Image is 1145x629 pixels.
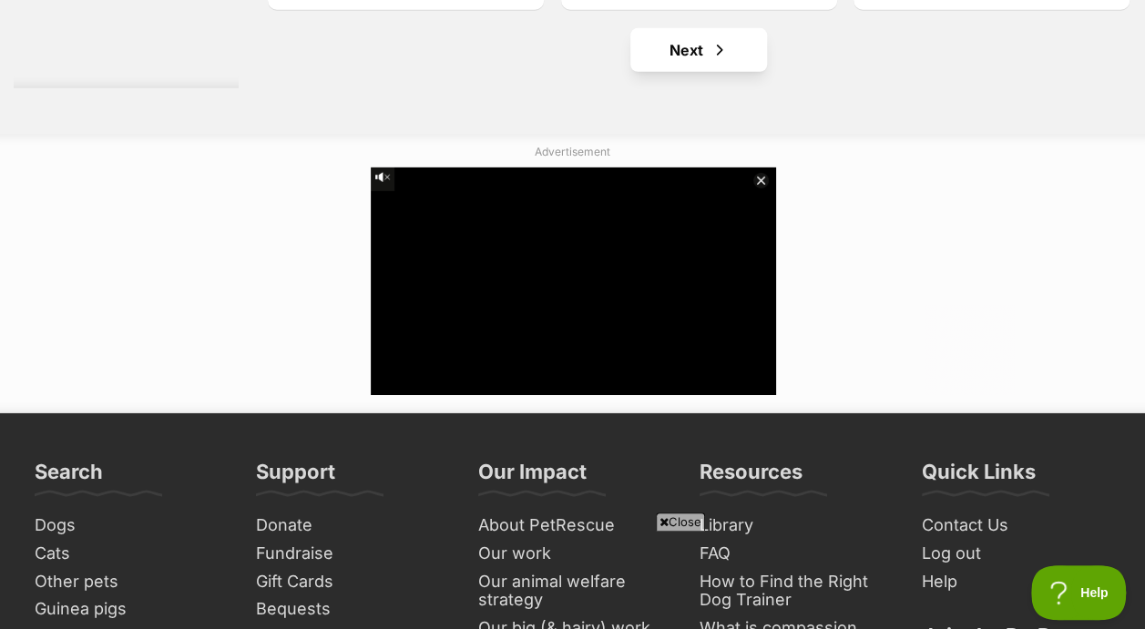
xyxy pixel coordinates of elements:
[656,512,705,531] span: Close
[131,167,1015,395] iframe: Advertisement
[471,512,674,540] a: About PetRescue
[700,459,803,495] h3: Resources
[241,538,905,620] iframe: Advertisement
[256,459,335,495] h3: Support
[27,595,230,624] a: Guinea pigs
[915,568,1118,596] a: Help
[915,512,1118,540] a: Contact Us
[27,512,230,540] a: Dogs
[35,459,103,495] h3: Search
[922,459,1036,495] h3: Quick Links
[27,540,230,568] a: Cats
[915,540,1118,568] a: Log out
[1031,565,1127,620] iframe: Help Scout Beacon - Open
[478,459,587,495] h3: Our Impact
[630,28,767,72] a: Next page
[266,28,1131,72] nav: Pagination
[27,568,230,596] a: Other pets
[249,512,452,540] a: Donate
[692,512,895,540] a: Library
